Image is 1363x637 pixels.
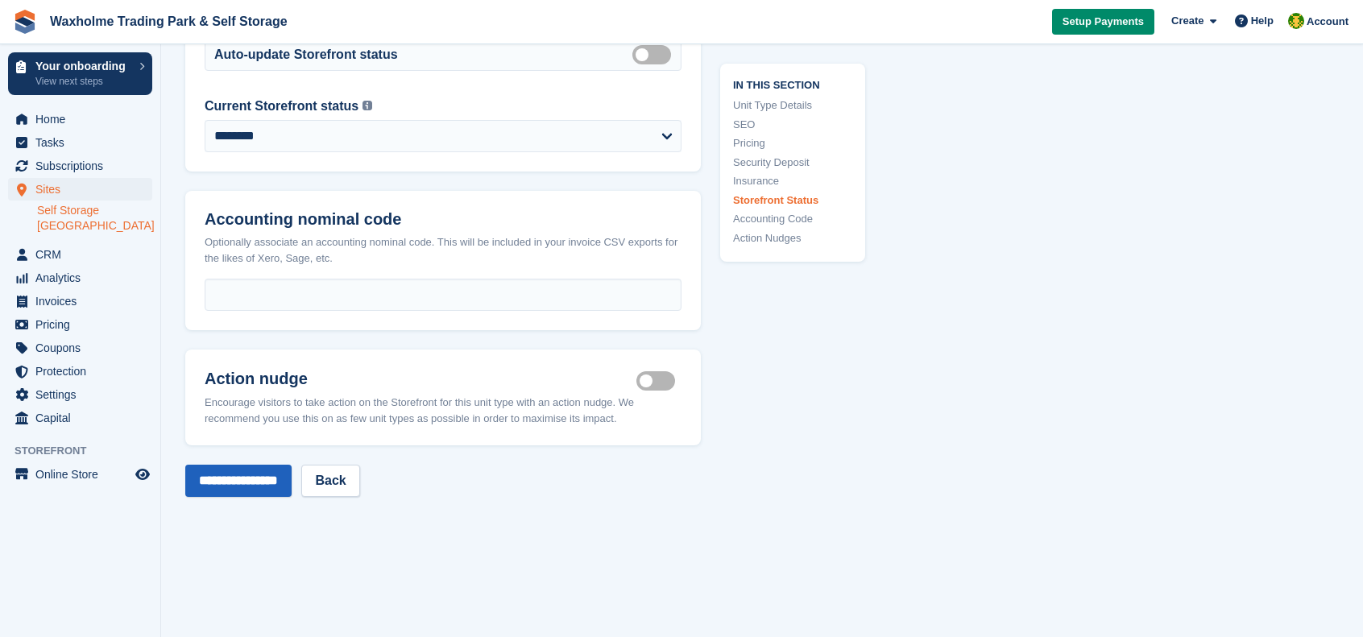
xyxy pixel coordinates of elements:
[8,178,152,201] a: menu
[1171,13,1203,29] span: Create
[733,97,852,114] a: Unit Type Details
[636,380,681,383] label: Is active
[214,45,398,64] label: Auto-update Storefront status
[35,60,131,72] p: Your onboarding
[733,192,852,208] a: Storefront Status
[14,443,160,459] span: Storefront
[632,53,677,56] label: Auto manage storefront status
[8,267,152,289] a: menu
[205,369,636,388] h2: Action nudge
[301,465,359,497] a: Back
[35,131,132,154] span: Tasks
[8,383,152,406] a: menu
[35,313,132,336] span: Pricing
[733,76,852,91] span: In this section
[1288,13,1304,29] img: Waxholme Self Storage
[8,155,152,177] a: menu
[8,52,152,95] a: Your onboarding View next steps
[35,108,132,130] span: Home
[37,203,152,234] a: Self Storage [GEOGRAPHIC_DATA]
[1251,13,1274,29] span: Help
[205,210,681,229] h2: Accounting nominal code
[8,313,152,336] a: menu
[35,360,132,383] span: Protection
[8,243,152,266] a: menu
[35,383,132,406] span: Settings
[1307,14,1348,30] span: Account
[13,10,37,34] img: stora-icon-8386f47178a22dfd0bd8f6a31ec36ba5ce8667c1dd55bd0f319d3a0aa187defe.svg
[733,230,852,246] a: Action Nudges
[205,395,681,426] div: Encourage visitors to take action on the Storefront for this unit type with an action nudge. We r...
[733,154,852,170] a: Security Deposit
[35,243,132,266] span: CRM
[1063,14,1144,30] span: Setup Payments
[43,8,294,35] a: Waxholme Trading Park & Self Storage
[35,337,132,359] span: Coupons
[8,463,152,486] a: menu
[35,74,131,89] p: View next steps
[733,173,852,189] a: Insurance
[35,178,132,201] span: Sites
[8,407,152,429] a: menu
[35,155,132,177] span: Subscriptions
[35,407,132,429] span: Capital
[8,108,152,130] a: menu
[733,211,852,227] a: Accounting Code
[35,267,132,289] span: Analytics
[8,360,152,383] a: menu
[1052,9,1154,35] a: Setup Payments
[35,290,132,312] span: Invoices
[205,97,358,116] label: Current Storefront status
[8,131,152,154] a: menu
[733,135,852,151] a: Pricing
[8,290,152,312] a: menu
[8,337,152,359] a: menu
[205,234,681,266] div: Optionally associate an accounting nominal code. This will be included in your invoice CSV export...
[362,101,372,110] img: icon-info-grey-7440780725fd019a000dd9b08b2336e03edf1995a4989e88bcd33f0948082b44.svg
[733,116,852,132] a: SEO
[35,463,132,486] span: Online Store
[133,465,152,484] a: Preview store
